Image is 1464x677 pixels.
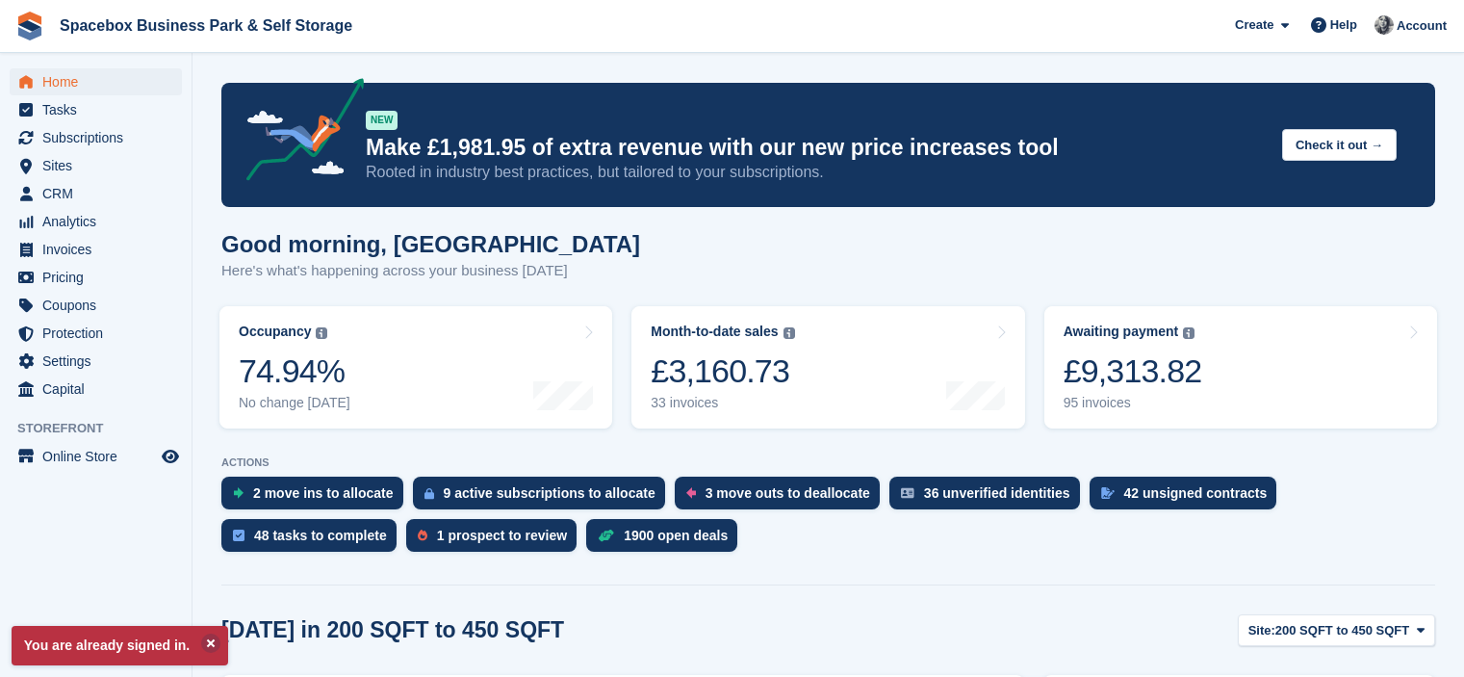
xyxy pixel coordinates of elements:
span: Help [1330,15,1357,35]
div: 33 invoices [651,395,794,411]
button: Site: 200 SQFT to 450 SQFT [1238,614,1435,646]
a: menu [10,96,182,123]
div: £3,160.73 [651,352,794,391]
span: Create [1235,15,1273,35]
img: deal-1b604bf984904fb50ccaf53a9ad4b4a5d6e5aea283cecdc64d6e3604feb123c2.svg [598,529,614,542]
a: Preview store [159,445,182,468]
h2: [DATE] in 200 SQFT to 450 SQFT [221,617,564,643]
img: icon-info-grey-7440780725fd019a000dd9b08b2336e03edf1995a4989e88bcd33f0948082b44.svg [783,327,795,339]
h1: Good morning, [GEOGRAPHIC_DATA] [221,231,640,257]
img: icon-info-grey-7440780725fd019a000dd9b08b2336e03edf1995a4989e88bcd33f0948082b44.svg [1183,327,1194,339]
img: icon-info-grey-7440780725fd019a000dd9b08b2336e03edf1995a4989e88bcd33f0948082b44.svg [316,327,327,339]
span: Home [42,68,158,95]
div: 3 move outs to deallocate [706,485,870,501]
div: 74.94% [239,352,350,391]
a: 9 active subscriptions to allocate [413,477,675,519]
span: Subscriptions [42,124,158,151]
a: Spacebox Business Park & Self Storage [52,10,360,41]
div: Awaiting payment [1064,324,1179,340]
span: Capital [42,376,158,403]
a: 36 unverified identities [889,477,1090,519]
p: ACTIONS [221,456,1435,469]
span: Analytics [42,208,158,235]
a: 2 move ins to allocate [221,477,413,519]
img: prospect-51fa495bee0391a8d652442698ab0144808aea92771e9ea1ae160a38d050c398.svg [418,530,427,541]
span: Online Store [42,443,158,470]
p: Here's what's happening across your business [DATE] [221,260,640,282]
p: You are already signed in. [12,626,228,665]
a: menu [10,376,182,403]
span: Coupons [42,292,158,319]
a: Occupancy 74.94% No change [DATE] [219,306,612,429]
div: Month-to-date sales [651,324,778,340]
a: 48 tasks to complete [221,519,406,561]
img: stora-icon-8386f47178a22dfd0bd8f6a31ec36ba5ce8667c1dd55bd0f319d3a0aa187defe.svg [15,12,44,40]
a: 3 move outs to deallocate [675,477,889,519]
span: Account [1397,16,1447,36]
img: active_subscription_to_allocate_icon-d502201f5373d7db506a760aba3b589e785aa758c864c3986d89f69b8ff3... [424,487,434,500]
img: task-75834270c22a3079a89374b754ae025e5fb1db73e45f91037f5363f120a921f8.svg [233,530,244,541]
div: 1 prospect to review [437,528,567,543]
img: SUDIPTA VIRMANI [1374,15,1394,35]
p: Rooted in industry best practices, but tailored to your subscriptions. [366,162,1267,183]
div: 1900 open deals [624,528,728,543]
div: £9,313.82 [1064,352,1202,391]
div: 36 unverified identities [924,485,1070,501]
a: menu [10,152,182,179]
span: Invoices [42,236,158,263]
div: 9 active subscriptions to allocate [444,485,655,501]
div: 48 tasks to complete [254,528,387,543]
a: menu [10,320,182,347]
div: 95 invoices [1064,395,1202,411]
a: menu [10,180,182,207]
img: price-adjustments-announcement-icon-8257ccfd72463d97f412b2fc003d46551f7dbcb40ab6d574587a9cd5c0d94... [230,78,365,188]
a: menu [10,124,182,151]
a: menu [10,264,182,291]
span: Settings [42,348,158,375]
a: menu [10,68,182,95]
a: 1 prospect to review [406,519,586,561]
div: 42 unsigned contracts [1124,485,1268,501]
span: CRM [42,180,158,207]
a: 1900 open deals [586,519,747,561]
span: Storefront [17,419,192,438]
div: NEW [366,111,398,130]
img: verify_identity-adf6edd0f0f0b5bbfe63781bf79b02c33cf7c696d77639b501bdc392416b5a36.svg [901,487,914,499]
span: Pricing [42,264,158,291]
div: 2 move ins to allocate [253,485,394,501]
span: 200 SQFT to 450 SQFT [1275,621,1409,640]
button: Check it out → [1282,129,1397,161]
span: Site: [1248,621,1275,640]
img: move_outs_to_deallocate_icon-f764333ba52eb49d3ac5e1228854f67142a1ed5810a6f6cc68b1a99e826820c5.svg [686,487,696,499]
p: Make £1,981.95 of extra revenue with our new price increases tool [366,134,1267,162]
a: menu [10,292,182,319]
a: menu [10,348,182,375]
div: Occupancy [239,324,311,340]
span: Protection [42,320,158,347]
span: Sites [42,152,158,179]
a: Awaiting payment £9,313.82 95 invoices [1044,306,1437,429]
div: No change [DATE] [239,395,350,411]
img: move_ins_to_allocate_icon-fdf77a2bb77ea45bf5b3d319d69a93e2d87916cf1d5bf7949dd705db3b84f3ca.svg [233,487,244,499]
a: 42 unsigned contracts [1090,477,1287,519]
a: Month-to-date sales £3,160.73 33 invoices [631,306,1024,429]
a: menu [10,236,182,263]
a: menu [10,443,182,470]
img: contract_signature_icon-13c848040528278c33f63329250d36e43548de30e8caae1d1a13099fd9432cc5.svg [1101,487,1115,499]
a: menu [10,208,182,235]
span: Tasks [42,96,158,123]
